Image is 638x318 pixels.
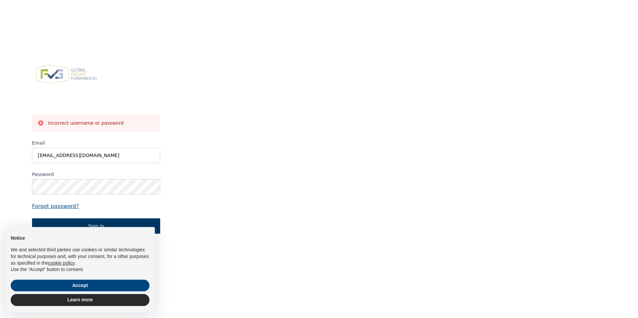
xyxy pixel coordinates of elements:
p: Use the “Accept” button to consent. [11,266,149,273]
img: FVG - Global freight forwarding [32,61,101,88]
button: Learn more [11,294,149,306]
button: Accept [11,280,149,292]
a: cookie policy [48,260,74,266]
a: Forgot password? [32,202,160,210]
p: We and selected third parties use cookies or similar technologies for technical purposes and, wit... [11,247,149,266]
h3: Incorrect username or password [48,120,123,126]
input: Email [32,148,160,163]
label: Password [32,171,160,178]
button: Sign in [32,218,160,234]
h2: Notice [11,235,149,242]
label: Email [32,140,160,146]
